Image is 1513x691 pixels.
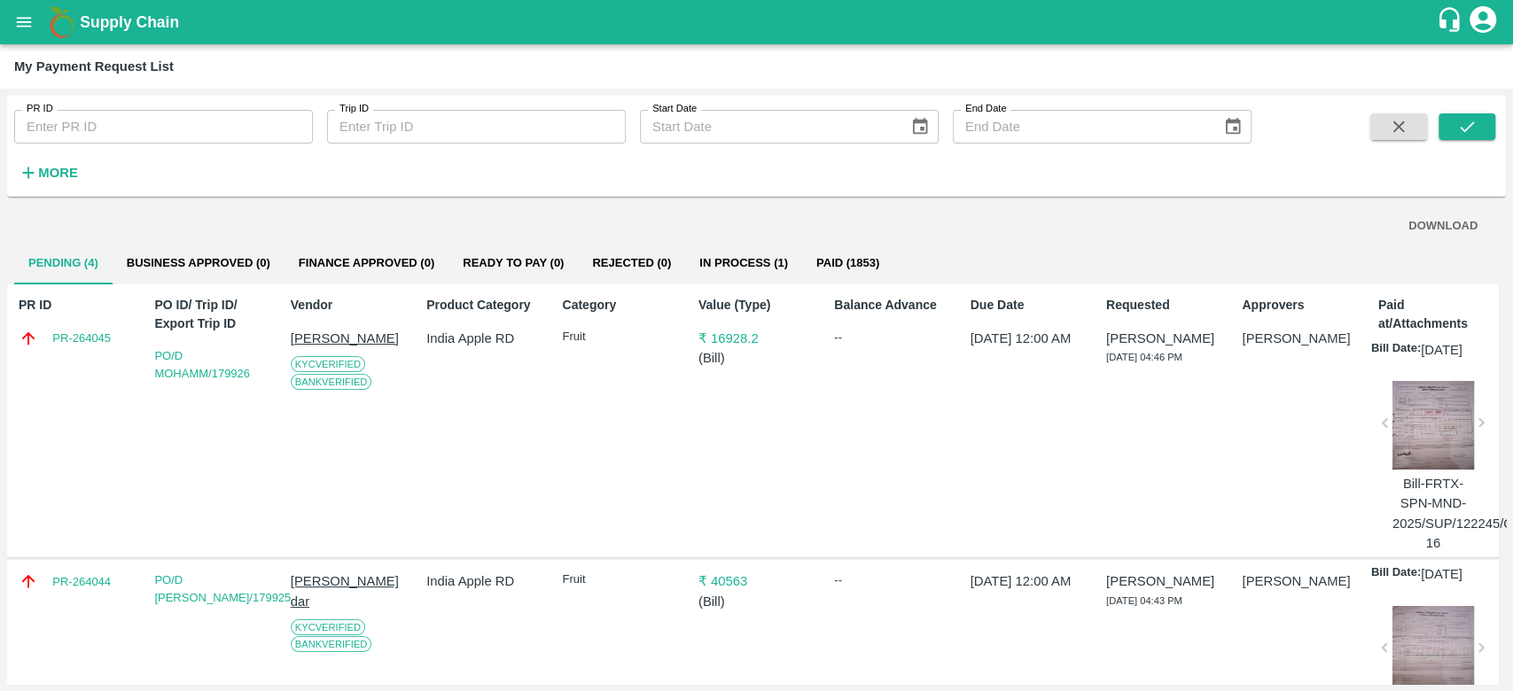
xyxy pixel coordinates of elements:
[38,166,78,180] strong: More
[698,348,815,368] p: ( Bill )
[1106,296,1222,314] p: Requested
[291,356,365,372] span: KYC Verified
[562,571,678,588] p: Fruit
[562,296,678,314] p: Category
[1421,564,1462,584] p: [DATE]
[953,110,1209,144] input: End Date
[1371,564,1421,584] p: Bill Date:
[80,10,1436,35] a: Supply Chain
[14,110,313,144] input: Enter PR ID
[327,110,626,144] input: Enter Trip ID
[291,636,372,652] span: Bank Verified
[971,571,1087,591] p: [DATE] 12:00 AM
[1242,296,1358,314] p: Approvers
[640,110,896,144] input: Start Date
[1106,329,1222,348] p: [PERSON_NAME]
[44,4,80,40] img: logo
[285,242,448,284] button: Finance Approved (0)
[834,329,950,346] div: --
[1106,352,1182,362] span: [DATE] 04:46 PM
[113,242,285,284] button: Business Approved (0)
[52,330,111,347] a: PR-264045
[19,296,135,314] p: PR ID
[1106,571,1222,591] p: [PERSON_NAME]
[1436,6,1467,38] div: customer-support
[339,102,369,116] label: Trip ID
[1242,571,1358,591] p: [PERSON_NAME]
[154,349,250,380] a: PO/D MOHAMM/179926
[1392,474,1474,553] p: Bill-FRTX-SPN-MND-2025/SUP/122245/C-16
[14,242,113,284] button: Pending (4)
[1106,595,1182,606] span: [DATE] 04:43 PM
[1242,329,1358,348] p: [PERSON_NAME]
[1378,296,1494,333] p: Paid at/Attachments
[965,102,1006,116] label: End Date
[291,296,407,314] p: Vendor
[685,242,802,284] button: In Process (1)
[698,296,815,314] p: Value (Type)
[1401,211,1485,242] button: DOWNLOAD
[27,102,53,116] label: PR ID
[971,329,1087,348] p: [DATE] 12:00 AM
[834,571,950,589] div: --
[154,573,291,604] a: PO/D [PERSON_NAME]/179925
[1216,110,1250,144] button: Choose date
[4,2,44,43] button: open drawer
[698,571,815,591] p: ₹ 40563
[562,329,678,345] p: Fruit
[426,329,542,348] p: India Apple RD
[1421,340,1462,360] p: [DATE]
[578,242,685,284] button: Rejected (0)
[291,329,407,348] p: [PERSON_NAME]
[1371,340,1421,360] p: Bill Date:
[426,296,542,314] p: Product Category
[154,296,270,333] p: PO ID/ Trip ID/ Export Trip ID
[834,296,950,314] p: Balance Advance
[14,158,82,188] button: More
[971,296,1087,314] p: Due Date
[52,573,111,591] a: PR-264044
[698,592,815,611] p: ( Bill )
[802,242,893,284] button: Paid (1853)
[291,619,365,635] span: KYC Verified
[1467,4,1499,41] div: account of current user
[903,110,937,144] button: Choose date
[80,13,179,31] b: Supply Chain
[652,102,697,116] label: Start Date
[14,55,174,78] div: My Payment Request List
[426,571,542,591] p: India Apple RD
[291,571,407,611] p: [PERSON_NAME] dar
[448,242,578,284] button: Ready To Pay (0)
[698,329,815,348] p: ₹ 16928.2
[291,374,372,390] span: Bank Verified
